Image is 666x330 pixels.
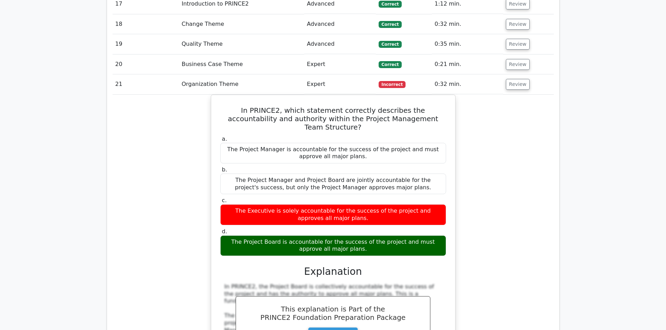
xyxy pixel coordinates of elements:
span: a. [222,135,227,142]
span: Correct [379,21,401,28]
td: Quality Theme [179,34,304,54]
td: Expert [304,54,376,74]
span: c. [222,197,227,204]
button: Review [506,39,530,50]
td: 0:32 min. [432,14,503,34]
td: Expert [304,74,376,94]
td: Advanced [304,14,376,34]
button: Review [506,59,530,70]
td: 0:21 min. [432,54,503,74]
td: 0:32 min. [432,74,503,94]
td: 0:35 min. [432,34,503,54]
button: Review [506,19,530,30]
div: The Project Manager and Project Board are jointly accountable for the project's success, but only... [220,174,446,195]
td: 20 [113,54,179,74]
span: b. [222,166,227,173]
div: The Executive is solely accountable for the success of the project and approves all major plans. [220,204,446,225]
span: Correct [379,61,401,68]
h3: Explanation [224,266,442,278]
td: 21 [113,74,179,94]
td: Organization Theme [179,74,304,94]
span: d. [222,228,227,235]
div: The Project Manager is accountable for the success of the project and must approve all major plans. [220,143,446,164]
h5: In PRINCE2, which statement correctly describes the accountability and authority within the Proje... [220,106,447,131]
button: Review [506,79,530,90]
div: The Project Board is accountable for the success of the project and must approve all major plans. [220,235,446,256]
td: 18 [113,14,179,34]
td: Advanced [304,34,376,54]
td: Change Theme [179,14,304,34]
span: Incorrect [379,81,406,88]
td: Business Case Theme [179,54,304,74]
span: Correct [379,1,401,8]
td: 19 [113,34,179,54]
span: Correct [379,41,401,48]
